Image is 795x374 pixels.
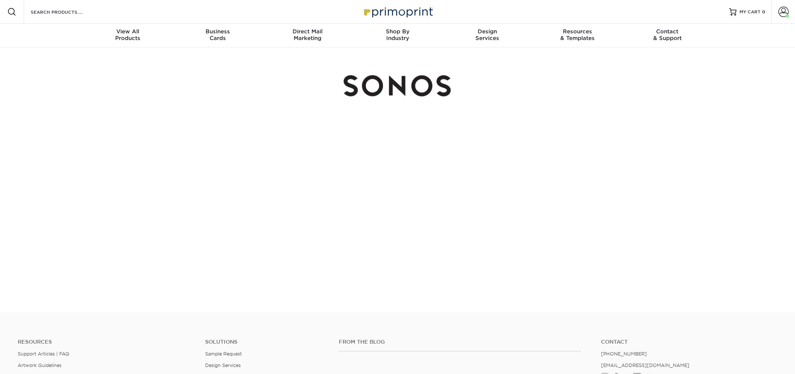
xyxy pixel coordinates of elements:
span: Shop By [353,28,442,35]
a: Artwork Guidelines [18,363,61,368]
div: Services [442,28,532,41]
span: View All [83,28,173,35]
h4: Resources [18,339,194,345]
span: Resources [532,28,622,35]
a: [EMAIL_ADDRESS][DOMAIN_NAME] [601,363,689,368]
div: Marketing [263,28,353,41]
input: SEARCH PRODUCTS..... [30,7,102,16]
span: Design [442,28,532,35]
span: Business [173,28,263,35]
a: Contact& Support [622,24,712,47]
a: Contact [601,339,777,345]
span: Contact [622,28,712,35]
div: Products [83,28,173,41]
div: & Templates [532,28,622,41]
div: Cards [173,28,263,41]
div: Industry [353,28,442,41]
a: Support Articles | FAQ [18,351,69,357]
a: View AllProducts [83,24,173,47]
a: Sample Request [205,351,242,357]
span: Direct Mail [263,28,353,35]
a: Design Services [205,363,241,368]
a: Shop ByIndustry [353,24,442,47]
img: Primoprint [361,4,435,20]
a: BusinessCards [173,24,263,47]
h4: From the Blog [339,339,581,345]
img: Sonos [342,65,453,107]
a: DesignServices [442,24,532,47]
span: 0 [762,9,765,14]
a: Direct MailMarketing [263,24,353,47]
span: MY CART [739,9,761,15]
a: [PHONE_NUMBER] [601,351,647,357]
h4: Solutions [205,339,328,345]
a: Resources& Templates [532,24,622,47]
div: & Support [622,28,712,41]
